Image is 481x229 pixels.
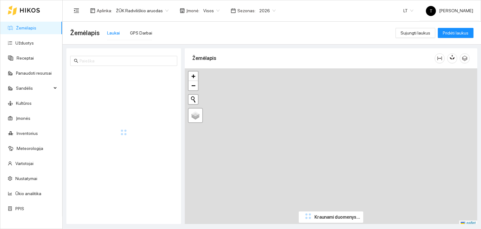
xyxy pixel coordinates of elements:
a: PPIS [15,206,24,211]
span: T [430,6,432,16]
div: Žemėlapis [192,49,435,67]
a: Inventorius [17,131,38,136]
button: Pridėti laukus [438,28,473,38]
a: Nustatymai [15,176,37,181]
span: menu-fold [74,8,79,13]
button: column-width [435,53,445,63]
span: Aplinka : [97,7,112,14]
a: Zoom out [189,81,198,90]
a: Panaudoti resursai [16,71,52,76]
span: Pridėti laukus [443,29,468,36]
span: column-width [435,56,444,61]
div: Laukai [107,29,120,36]
span: calendar [231,8,236,13]
span: Įmonė : [186,7,199,14]
span: Sujungti laukus [401,29,430,36]
span: Kraunami duomenys... [314,214,360,221]
span: LT [403,6,413,15]
span: Žemėlapis [70,28,100,38]
a: Receptai [17,56,34,61]
a: Sujungti laukus [396,30,435,35]
input: Paieška [80,57,173,64]
a: Vartotojai [15,161,34,166]
span: Sandėlis [16,82,52,94]
div: GPS Darbai [130,29,152,36]
span: [PERSON_NAME] [426,8,473,13]
a: Įmonės [16,116,30,121]
a: Zoom in [189,72,198,81]
a: Meteorologija [17,146,43,151]
span: shop [180,8,185,13]
button: Sujungti laukus [396,28,435,38]
button: menu-fold [70,4,83,17]
a: Pridėti laukus [438,30,473,35]
a: Kultūros [16,101,32,106]
span: + [191,72,195,80]
span: search [74,59,78,63]
a: Užduotys [15,40,34,45]
a: Leaflet [461,221,476,225]
span: − [191,82,195,89]
span: 2026 [259,6,276,15]
a: Žemėlapis [16,25,36,30]
span: ŽŪK Radviliškio aruodas [116,6,168,15]
span: layout [90,8,95,13]
a: Layers [189,109,202,122]
a: Ūkio analitika [15,191,41,196]
span: Sezonas : [237,7,256,14]
button: Initiate a new search [189,95,198,104]
span: Visos [203,6,220,15]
